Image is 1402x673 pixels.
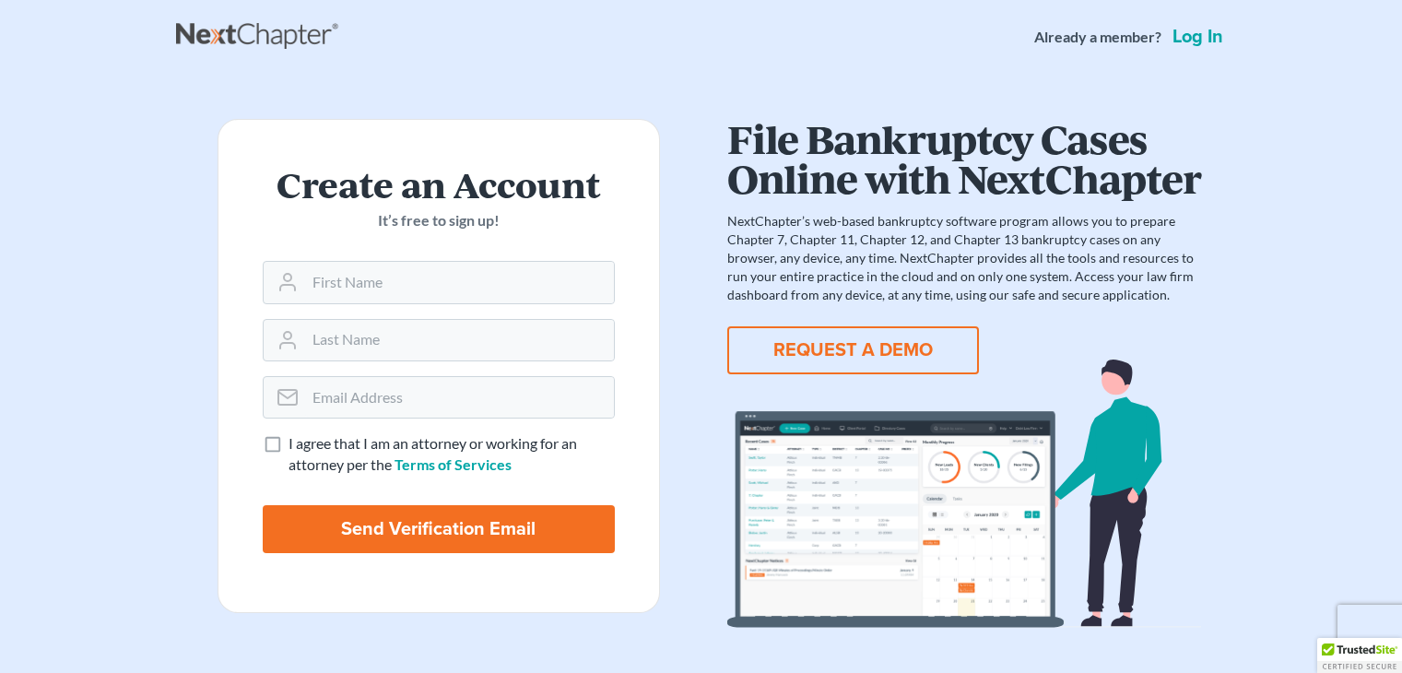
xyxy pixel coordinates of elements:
a: Log in [1169,28,1227,46]
input: First Name [305,262,614,302]
h2: Create an Account [263,164,615,203]
button: REQUEST A DEMO [727,326,979,374]
p: NextChapter’s web-based bankruptcy software program allows you to prepare Chapter 7, Chapter 11, ... [727,212,1201,304]
img: dashboard-867a026336fddd4d87f0941869007d5e2a59e2bc3a7d80a2916e9f42c0117099.svg [727,360,1201,628]
input: Last Name [305,320,614,360]
p: It’s free to sign up! [263,210,615,231]
span: I agree that I am an attorney or working for an attorney per the [289,434,577,473]
strong: Already a member? [1034,27,1161,48]
a: Terms of Services [395,455,512,473]
div: TrustedSite Certified [1317,638,1402,673]
input: Send Verification Email [263,505,615,553]
h1: File Bankruptcy Cases Online with NextChapter [727,119,1201,197]
input: Email Address [305,377,614,418]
